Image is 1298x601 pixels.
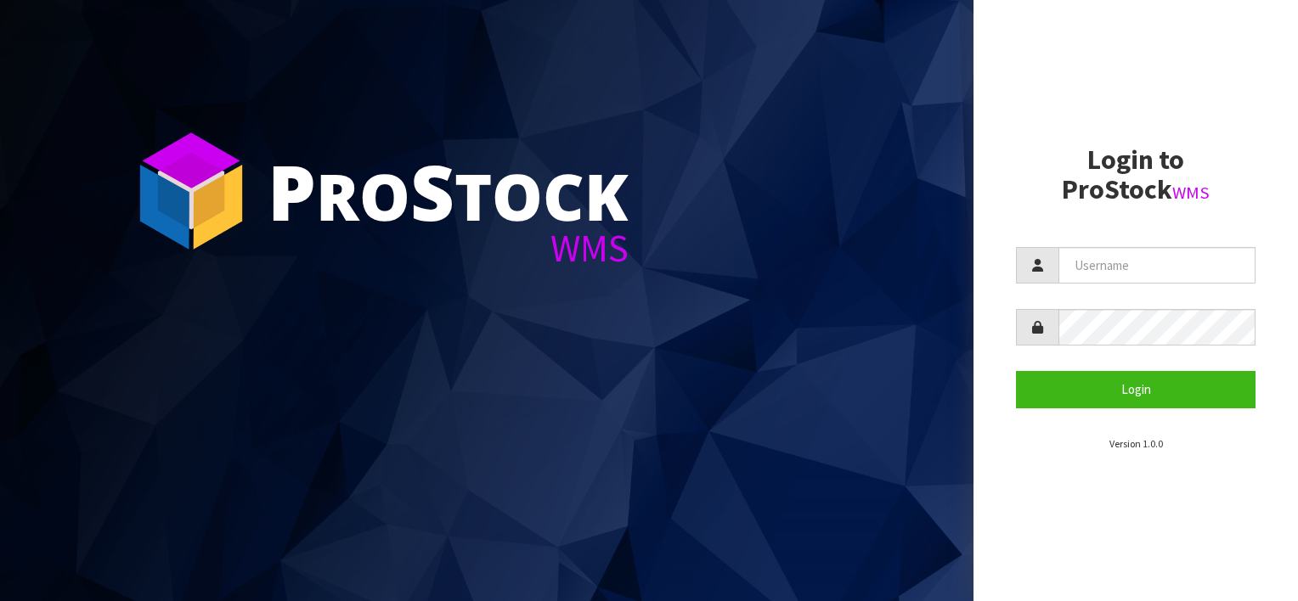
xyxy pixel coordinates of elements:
small: Version 1.0.0 [1109,437,1163,450]
div: WMS [268,229,629,267]
img: ProStock Cube [127,127,255,255]
button: Login [1016,371,1256,407]
small: WMS [1172,182,1210,204]
input: Username [1058,247,1256,284]
span: P [268,139,316,243]
span: S [410,139,454,243]
h2: Login to ProStock [1016,145,1256,205]
div: ro tock [268,153,629,229]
